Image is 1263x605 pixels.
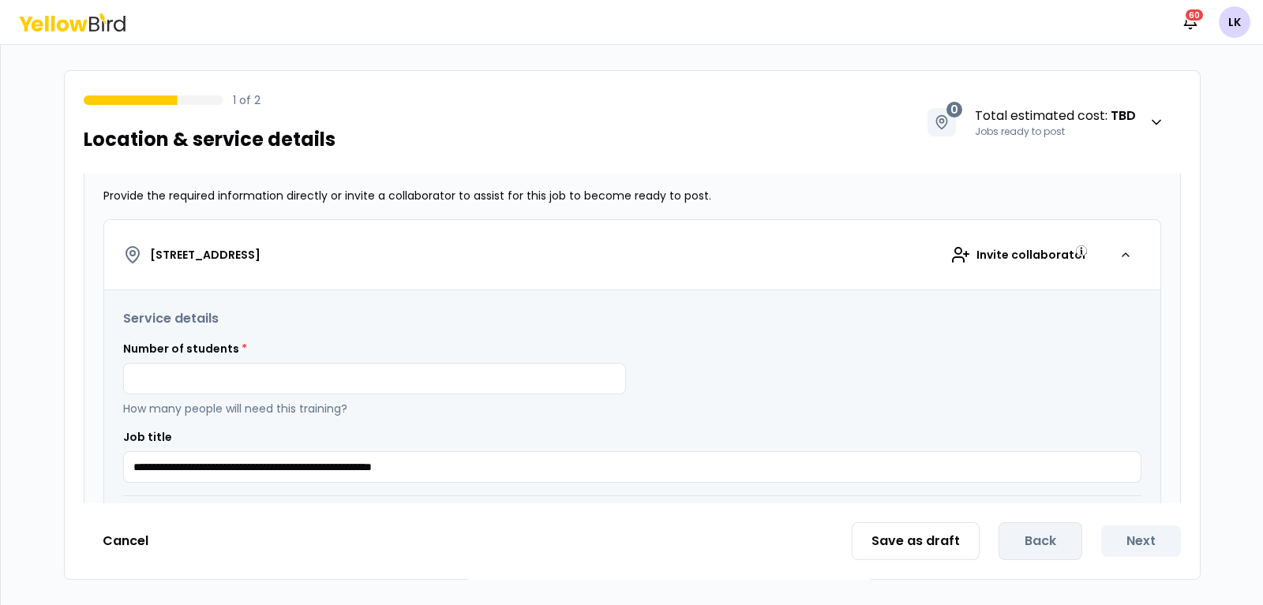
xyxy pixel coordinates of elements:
[946,102,962,118] span: 0
[852,522,980,560] button: Save as draft
[123,429,172,445] label: Job title
[1219,6,1250,38] span: LK
[84,525,167,557] button: Cancel
[1111,106,1136,125] strong: TBD
[975,106,1136,125] span: Total estimated cost :
[1184,8,1205,22] div: 60
[976,247,1087,263] span: Invite collaborator
[935,239,1104,271] div: Invite collaborator
[123,401,626,416] p: How many people will need this training?
[103,188,1161,204] p: Provide the required information directly or invite a collaborator to assist for this job to beco...
[123,309,1141,328] h3: Service details
[1175,6,1206,38] button: 60
[975,125,1065,138] span: Jobs ready to post
[84,127,335,152] h1: Location & service details
[150,247,260,263] h4: [STREET_ADDRESS]
[233,92,260,108] p: 1 of 2
[104,220,1160,290] button: [STREET_ADDRESS]Invite collaborator
[123,341,247,357] label: Number of students
[911,90,1181,155] button: 0Total estimated cost: TBDJobs ready to post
